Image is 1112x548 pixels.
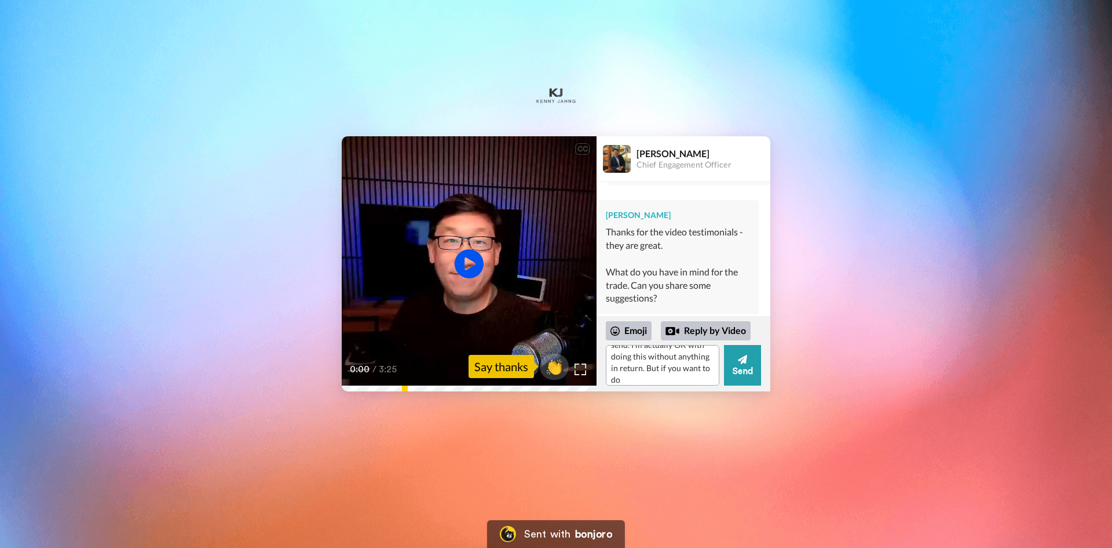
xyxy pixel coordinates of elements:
[372,362,376,376] span: /
[575,143,590,155] div: CC
[637,148,770,159] div: [PERSON_NAME]
[469,355,534,378] div: Say thanks
[637,160,770,170] div: Chief Engagement Officer
[724,345,761,386] button: Send
[379,362,399,376] span: 3:25
[665,324,679,338] div: Reply by Video
[661,321,751,341] div: Reply by Video
[606,209,749,221] div: [PERSON_NAME]
[533,72,579,119] img: Kenny Jahng logo
[606,345,719,386] textarea: What I would be willing to do is promote the course in an upcoming newlsetter we send. I'm actual...
[606,226,749,305] div: Thanks for the video testimonials - they are great. What do you have in mind for the trade. Can y...
[606,321,652,340] div: Emoji
[540,354,569,380] button: 👏
[350,362,370,376] span: 0:00
[603,145,631,173] img: Profile Image
[540,357,569,376] span: 👏
[575,364,586,375] img: Full screen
